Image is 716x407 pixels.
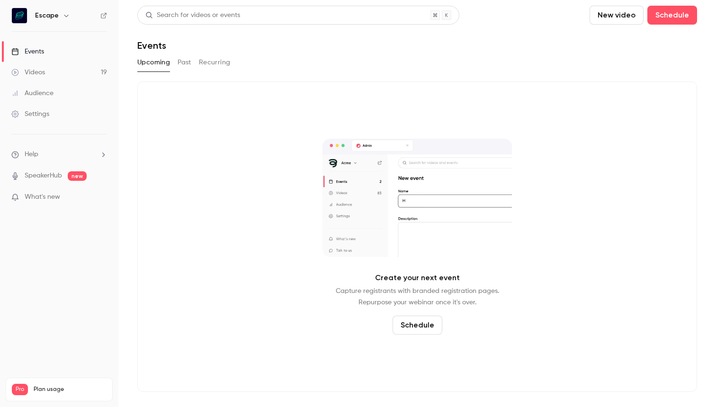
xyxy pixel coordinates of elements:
div: Events [11,47,44,56]
span: Plan usage [34,386,107,393]
button: Schedule [647,6,697,25]
p: Capture registrants with branded registration pages. Repurpose your webinar once it's over. [336,285,499,308]
button: Schedule [393,316,442,335]
div: Audience [11,88,54,98]
p: Create your next event [375,272,460,283]
div: Videos [11,68,45,77]
li: help-dropdown-opener [11,150,107,159]
button: Past [178,55,191,70]
h1: Events [137,40,166,51]
img: Escape [12,8,27,23]
a: SpeakerHub [25,171,62,181]
iframe: Noticeable Trigger [96,193,107,202]
button: Upcoming [137,55,170,70]
button: Recurring [199,55,231,70]
div: Search for videos or events [145,10,240,20]
span: What's new [25,192,60,202]
h6: Escape [35,11,59,20]
div: Settings [11,109,49,119]
span: Help [25,150,38,159]
span: new [68,171,87,181]
button: New video [590,6,644,25]
span: Pro [12,384,28,395]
